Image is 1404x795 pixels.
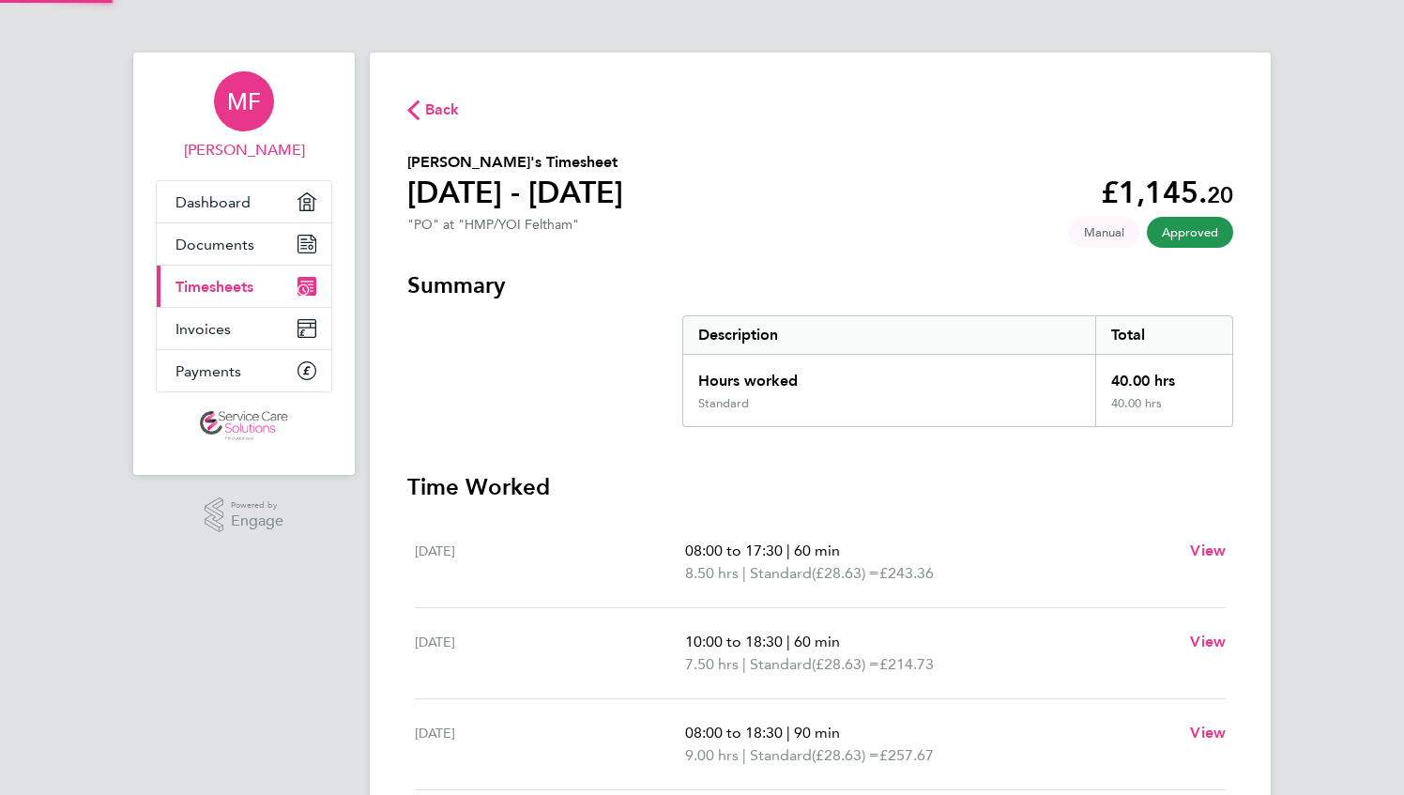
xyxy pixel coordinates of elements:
h3: Time Worked [407,472,1233,502]
a: View [1190,631,1226,653]
span: £257.67 [879,746,934,764]
span: (£28.63) = [812,746,879,764]
span: Invoices [175,320,231,338]
span: | [742,746,746,764]
span: Engage [231,513,283,529]
div: Summary [682,315,1233,427]
span: Powered by [231,497,283,513]
span: 20 [1207,181,1233,208]
div: [DATE] [415,631,685,676]
div: "PO" at "HMP/YOI Feltham" [407,217,579,233]
div: [DATE] [415,722,685,767]
div: 40.00 hrs [1095,396,1232,426]
div: 40.00 hrs [1095,355,1232,396]
span: £214.73 [879,655,934,673]
span: Standard [750,653,812,676]
span: This timesheet has been approved. [1147,217,1233,248]
span: 60 min [794,633,840,650]
span: 08:00 to 17:30 [685,542,783,559]
a: MF[PERSON_NAME] [156,71,332,161]
span: Back [425,99,460,121]
span: Documents [175,236,254,253]
h2: [PERSON_NAME]'s Timesheet [407,151,623,174]
a: Invoices [157,308,331,349]
span: Melanie Flower [156,139,332,161]
a: Documents [157,223,331,265]
a: Go to home page [156,411,332,441]
span: 9.00 hrs [685,746,739,764]
img: servicecare-logo-retina.png [200,411,288,441]
span: Payments [175,362,241,380]
span: MF [227,89,261,114]
span: View [1190,542,1226,559]
span: 7.50 hrs [685,655,739,673]
button: Back [407,98,460,121]
span: | [742,564,746,582]
a: View [1190,540,1226,562]
a: Payments [157,350,331,391]
span: (£28.63) = [812,655,879,673]
div: Hours worked [683,355,1095,396]
span: This timesheet was manually created. [1069,217,1139,248]
span: | [786,542,790,559]
span: 10:00 to 18:30 [685,633,783,650]
span: £243.36 [879,564,934,582]
span: Standard [750,744,812,767]
span: Dashboard [175,193,251,211]
nav: Main navigation [133,53,355,475]
span: 60 min [794,542,840,559]
span: View [1190,724,1226,741]
div: Total [1095,316,1232,354]
span: (£28.63) = [812,564,879,582]
span: View [1190,633,1226,650]
span: 8.50 hrs [685,564,739,582]
a: Timesheets [157,266,331,307]
div: Description [683,316,1095,354]
span: Standard [750,562,812,585]
span: Timesheets [175,278,253,296]
span: | [786,724,790,741]
span: 08:00 to 18:30 [685,724,783,741]
span: | [742,655,746,673]
span: | [786,633,790,650]
a: Powered byEngage [205,497,284,533]
div: [DATE] [415,540,685,585]
a: Dashboard [157,181,331,222]
span: 90 min [794,724,840,741]
h3: Summary [407,270,1233,300]
a: View [1190,722,1226,744]
div: Standard [698,396,749,411]
app-decimal: £1,145. [1101,175,1233,210]
h1: [DATE] - [DATE] [407,174,623,211]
